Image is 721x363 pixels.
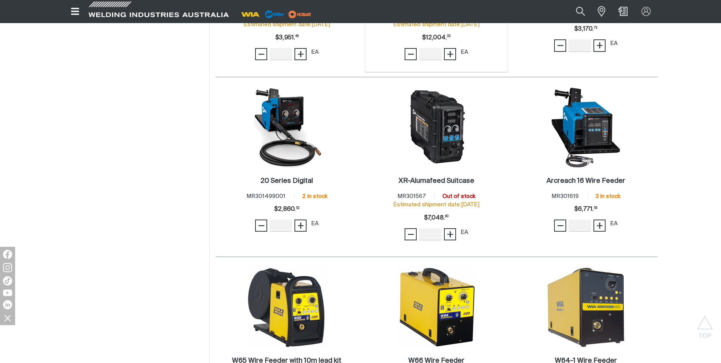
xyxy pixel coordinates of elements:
img: XR-Alumafeed Suitcase [396,87,477,168]
div: EA [311,220,319,228]
span: $6,771. [574,202,597,217]
sup: 59 [594,207,597,210]
img: Instagram [3,263,12,272]
a: 20 Series Digital [260,177,313,185]
span: 3 in stock [595,193,620,199]
span: MR301567 [397,193,426,199]
span: + [447,228,454,241]
div: Price [275,30,299,45]
div: EA [311,48,319,57]
span: + [447,48,454,61]
span: Out of stock [442,193,475,199]
h2: 20 Series Digital [260,178,313,184]
button: Scroll to top [696,316,713,333]
span: $2,860. [274,202,299,217]
span: + [297,48,304,61]
span: − [407,48,414,61]
span: 2 in stock [302,193,327,199]
sup: 52 [296,207,299,210]
a: miller [286,11,314,17]
span: + [596,39,603,52]
span: $3,170. [574,22,597,37]
div: EA [610,39,618,48]
img: W65 Wire Feeder with 10m lead kit [246,267,327,348]
span: − [258,219,265,232]
span: MR301499001 [246,193,285,199]
img: 20 Series Digital [246,87,327,168]
div: EA [461,228,468,237]
span: $7,048. [424,210,448,226]
sup: 48 [295,35,299,38]
div: EA [610,220,618,228]
button: Search products [568,3,593,20]
sup: 73 [594,26,597,30]
a: XR-Alumafeed Suitcase [399,177,474,185]
span: Estimated shipment date: [DATE] [393,202,480,207]
span: Estimated shipment date: [DATE] [244,22,330,27]
span: − [557,39,564,52]
span: − [258,48,265,61]
img: miller [286,9,314,20]
img: W64-1 Wire Feeder [545,267,626,348]
a: Shopping cart (0 product(s)) [617,7,629,16]
sup: 03 [447,35,450,38]
span: MR301619 [551,193,579,199]
img: Facebook [3,250,12,259]
span: $3,951. [275,30,299,45]
div: Price [574,22,597,37]
a: Arcreach 16 Wire Feeder [547,177,625,185]
div: Price [424,210,448,226]
span: + [596,219,603,232]
h2: Arcreach 16 Wire Feeder [547,178,625,184]
img: W66 Wire Feeder [396,267,477,348]
div: Price [274,202,299,217]
span: + [297,219,304,232]
div: Price [422,30,450,45]
img: YouTube [3,290,12,296]
img: Arcreach 16 Wire Feeder [545,87,626,168]
span: $12,004. [422,30,450,45]
sup: 90 [445,215,448,218]
img: hide socials [1,312,14,324]
span: − [557,219,564,232]
div: Price [574,202,597,217]
span: Estimated shipment date: [DATE] [393,22,480,27]
span: − [407,228,414,241]
div: EA [461,48,468,57]
img: TikTok [3,276,12,285]
h2: XR-Alumafeed Suitcase [399,178,474,184]
img: LinkedIn [3,300,12,309]
input: Product name or item number... [558,3,593,20]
